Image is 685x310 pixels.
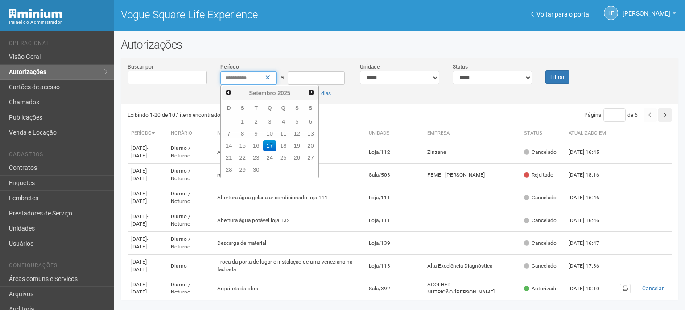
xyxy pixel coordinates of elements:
a: 30 dias [314,90,331,96]
span: Letícia Florim [623,1,670,17]
a: 2 [250,116,263,127]
a: 8 [236,128,249,139]
div: Cancelado [524,149,557,156]
a: Voltar para o portal [531,11,590,18]
a: 13 [304,128,317,139]
div: Cancelado [524,217,557,224]
td: [DATE] [128,232,167,255]
a: 20 [304,140,317,151]
a: 7 [223,128,235,139]
h1: Vogue Square Life Experience [121,9,393,21]
td: ACESSO DE CAÇAMBA [214,141,365,164]
td: Diurno / Noturno [167,232,213,255]
div: Painel do Administrador [9,18,107,26]
a: 15 [236,140,249,151]
td: [DATE] 16:46 [565,186,614,209]
label: Período [220,63,239,71]
td: Alta Excelência Diagnóstica [424,255,520,277]
td: [DATE] [128,141,167,164]
th: Status [520,126,565,141]
a: 29 [236,164,249,175]
th: Atualizado em [565,126,614,141]
div: Rejeitado [524,171,553,179]
td: Diurno / Noturno [167,277,213,300]
td: Loja/111 [365,186,424,209]
td: reparo nos conjuntos [214,164,365,186]
td: Sala/503 [365,164,424,186]
a: 16 [250,140,263,151]
span: Setembro [249,90,276,96]
td: [DATE] [128,277,167,300]
td: Descarga de material [214,232,365,255]
td: [DATE] 10:10 [565,277,614,300]
th: Empresa [424,126,520,141]
td: [DATE] [128,209,167,232]
span: 2025 [277,90,290,96]
div: Cancelado [524,194,557,202]
td: Diurno / Noturno [167,186,213,209]
a: 5 [291,116,304,127]
td: ACOLHER NUTRIÇÃO/[PERSON_NAME] [424,277,520,300]
a: 27 [304,152,317,163]
a: Próximo [306,87,316,97]
a: 9 [250,128,263,139]
td: Loja/139 [365,232,424,255]
th: Motivo [214,126,365,141]
a: 17 [263,140,276,151]
td: [DATE] [128,186,167,209]
button: Filtrar [545,70,569,84]
td: Loja/112 [365,141,424,164]
td: [DATE] 18:16 [565,164,614,186]
td: Abertura água potável loja 132 [214,209,365,232]
a: 30 [250,164,263,175]
td: Sala/392 [365,277,424,300]
img: Minium [9,9,62,18]
span: a [281,74,284,81]
td: [DATE] [128,255,167,277]
span: Quarta [268,105,272,111]
td: Diurno / Noturno [167,209,213,232]
a: LF [604,6,618,20]
a: 4 [277,116,290,127]
a: 28 [223,164,235,175]
a: 23 [250,152,263,163]
td: Abertura água gelada ar condicionado loja 111 [214,186,365,209]
a: 3 [263,116,276,127]
th: Unidade [365,126,424,141]
label: Status [453,63,468,71]
td: [DATE] [128,164,167,186]
a: 14 [223,140,235,151]
button: Cancelar [638,284,668,293]
a: 25 [277,152,290,163]
td: Diurno / Noturno [167,164,213,186]
td: [DATE] 16:45 [565,141,614,164]
label: Unidade [360,63,380,71]
a: 12 [291,128,304,139]
td: FEME - [PERSON_NAME] [424,164,520,186]
span: Segunda [241,105,244,111]
span: Domingo [227,105,231,111]
a: 11 [277,128,290,139]
a: Anterior [223,87,233,97]
th: Horário [167,126,213,141]
a: 10 [263,128,276,139]
label: Buscar por [128,63,153,71]
li: Cadastros [9,151,107,161]
a: 18 [277,140,290,151]
div: Autorizado [524,285,558,293]
span: Próximo [308,89,315,96]
a: 24 [263,152,276,163]
td: Zinzane [424,141,520,164]
a: 21 [223,152,235,163]
td: Loja/113 [365,255,424,277]
a: 1 [236,116,249,127]
li: Operacional [9,40,107,50]
a: 19 [291,140,304,151]
span: Anterior [225,89,232,96]
a: 22 [236,152,249,163]
td: [DATE] 17:36 [565,255,614,277]
div: Cancelado [524,262,557,270]
span: Terça [255,105,258,111]
th: Período [128,126,167,141]
div: Exibindo 1-20 de 107 itens encontrados [128,108,401,122]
